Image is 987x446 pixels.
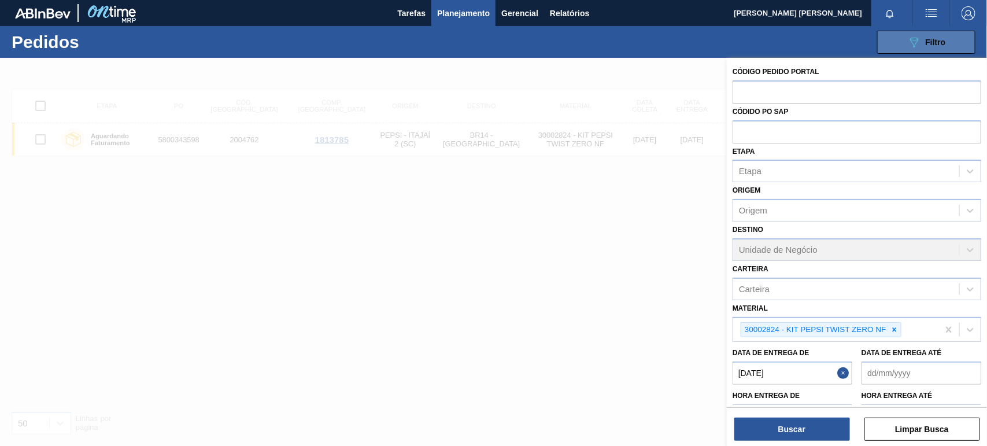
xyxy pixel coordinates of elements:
div: 30002824 - KIT PEPSI TWIST ZERO NF [741,323,888,337]
label: Códido PO SAP [733,108,789,116]
span: Gerencial [501,6,538,20]
button: Filtro [877,31,975,54]
span: Planejamento [437,6,490,20]
button: Close [837,362,852,385]
label: Hora entrega até [862,388,981,404]
label: Origem [733,186,761,194]
label: Data de Entrega até [862,349,942,357]
div: Origem [739,206,767,216]
label: Carteira [733,265,768,273]
label: Data de Entrega de [733,349,809,357]
label: Destino [733,226,763,234]
div: Etapa [739,167,761,176]
input: dd/mm/yyyy [862,362,981,385]
img: userActions [925,6,938,20]
img: Logout [962,6,975,20]
img: TNhmsLtSVTkK8tSr43FrP2fwEKptu5GPRR3wAAAABJRU5ErkJggg== [15,8,71,19]
span: Relatórios [550,6,589,20]
span: Filtro [926,38,946,47]
span: Tarefas [397,6,426,20]
label: Etapa [733,148,755,156]
label: Material [733,304,768,312]
div: Carteira [739,284,770,294]
input: dd/mm/yyyy [733,362,852,385]
h1: Pedidos [12,35,181,49]
label: Hora entrega de [733,388,852,404]
button: Notificações [871,5,908,21]
label: Código Pedido Portal [733,68,819,76]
